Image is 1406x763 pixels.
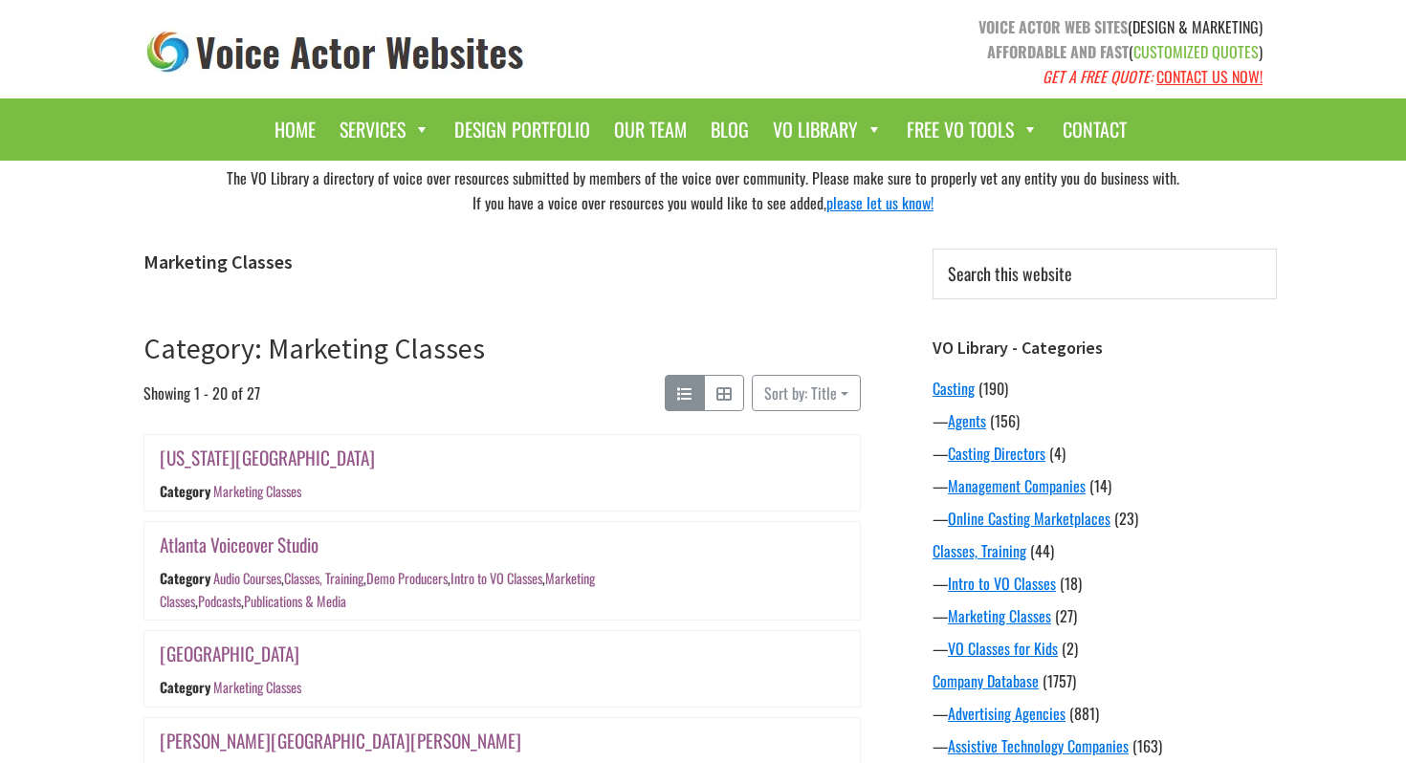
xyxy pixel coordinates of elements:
a: Classes, Training [933,539,1026,562]
strong: VOICE ACTOR WEB SITES [978,15,1128,38]
a: [GEOGRAPHIC_DATA] [160,640,299,667]
span: (18) [1060,572,1082,595]
button: Sort by: Title [752,375,861,411]
span: (23) [1114,507,1138,530]
a: Blog [701,108,758,151]
a: Agents [948,409,986,432]
h3: VO Library - Categories [933,338,1277,359]
div: — [933,734,1277,757]
a: Free VO Tools [897,108,1048,151]
div: — [933,637,1277,660]
span: (156) [990,409,1020,432]
a: VO Classes for Kids [948,637,1058,660]
a: Atlanta Voiceover Studio [160,531,319,558]
a: Advertising Agencies [948,702,1065,725]
div: Category [160,568,210,588]
a: Casting [933,377,975,400]
span: (4) [1049,442,1065,465]
div: The VO Library a directory of voice over resources submitted by members of the voice over communi... [129,161,1277,220]
span: (14) [1089,474,1111,497]
a: [US_STATE][GEOGRAPHIC_DATA] [160,444,375,471]
span: (190) [978,377,1008,400]
span: (2) [1062,637,1078,660]
a: Casting Directors [948,442,1045,465]
a: Company Database [933,669,1039,692]
a: Our Team [604,108,696,151]
input: Search this website [933,249,1277,299]
a: Classes, Training [284,568,363,588]
div: — [933,474,1277,497]
div: — [933,572,1277,595]
a: Marketing Classes [213,482,301,502]
p: (DESIGN & MARKETING) ( ) [717,14,1263,89]
a: Demo Producers [366,568,448,588]
span: CUSTOMIZED QUOTES [1133,40,1259,63]
a: Contact [1053,108,1136,151]
a: Podcasts [198,591,241,611]
span: (163) [1132,734,1162,757]
a: [PERSON_NAME][GEOGRAPHIC_DATA][PERSON_NAME] [160,727,521,754]
a: Category: Marketing Classes [143,330,485,366]
a: Marketing Classes [213,677,301,697]
a: Home [265,108,325,151]
div: Category [160,677,210,697]
a: CONTACT US NOW! [1156,65,1263,88]
span: (27) [1055,604,1077,627]
span: Showing 1 - 20 of 27 [143,375,260,411]
img: voice_actor_websites_logo [143,27,528,77]
a: Marketing Classes [948,604,1051,627]
a: Publications & Media [244,591,346,611]
a: Intro to VO Classes [948,572,1056,595]
a: Assistive Technology Companies [948,734,1129,757]
a: please let us know! [826,191,934,214]
div: — [933,702,1277,725]
div: — [933,409,1277,432]
div: — [933,604,1277,627]
div: — [933,442,1277,465]
div: — [933,507,1277,530]
strong: AFFORDABLE AND FAST [987,40,1129,63]
a: Intro to VO Classes [450,568,542,588]
span: (1757) [1043,669,1076,692]
em: GET A FREE QUOTE: [1043,65,1153,88]
span: (881) [1069,702,1099,725]
h1: Marketing Classes [143,251,861,273]
a: Marketing Classes [160,568,595,610]
div: Category [160,482,210,502]
a: Services [330,108,440,151]
a: Online Casting Marketplaces [948,507,1110,530]
a: Management Companies [948,474,1086,497]
a: Audio Courses [213,568,281,588]
a: Design Portfolio [445,108,600,151]
a: VO Library [763,108,892,151]
div: , , , , , , [160,568,595,610]
span: (44) [1030,539,1054,562]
